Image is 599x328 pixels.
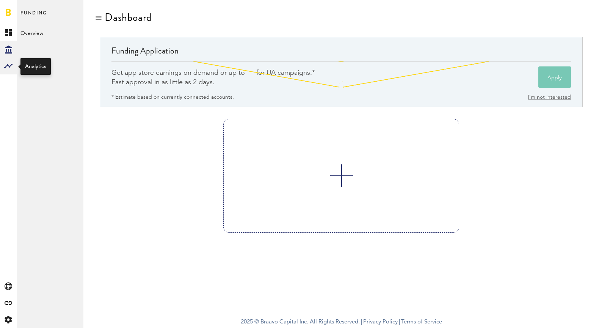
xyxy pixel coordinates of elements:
a: Privacy Policy [363,319,398,325]
div: * Estimate based on currently connected accounts. [111,93,234,102]
a: I’m not interested [528,95,571,100]
button: Apply [538,66,571,88]
a: Overview [17,24,83,41]
div: Funding Application [111,45,571,61]
span: Funding [20,8,47,24]
span: Support [16,5,43,12]
a: Terms of Service [401,319,442,325]
span: 2025 © Braavo Capital Inc. All Rights Reserved. [241,317,360,328]
div: Dashboard [105,11,152,24]
div: Get app store earnings on demand or up to for UA campaigns.* Fast approval in as little as 2 days. [111,67,315,87]
div: Analytics [25,63,46,70]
